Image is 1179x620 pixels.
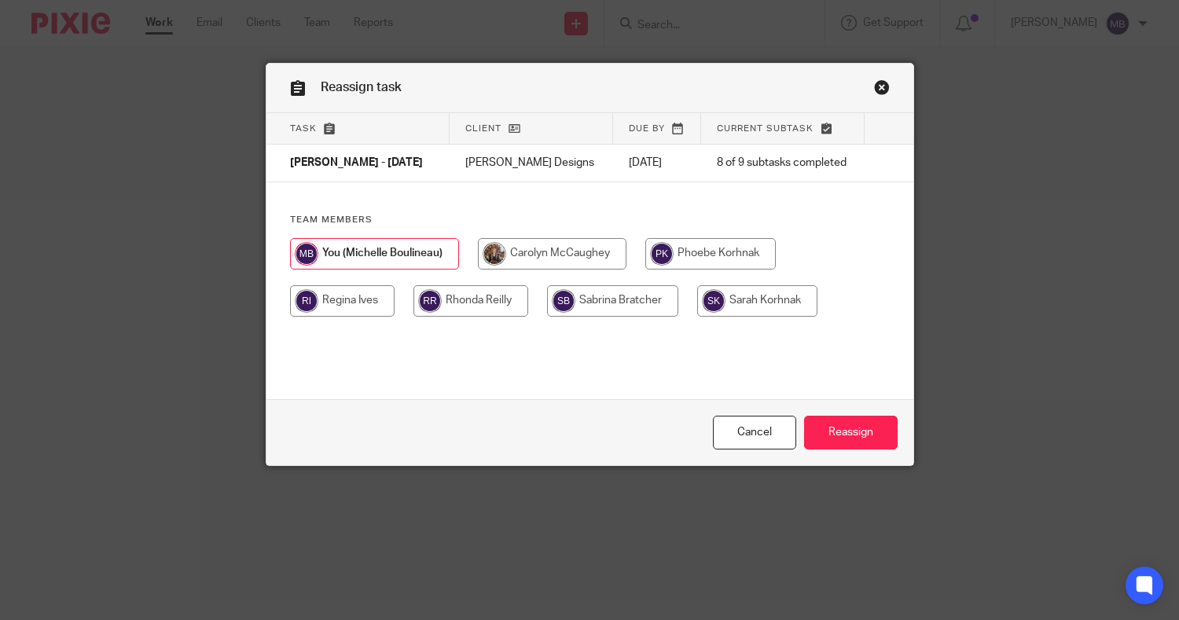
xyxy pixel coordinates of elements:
input: Reassign [804,416,898,449]
a: Close this dialog window [713,416,796,449]
span: Reassign task [321,81,402,94]
p: [DATE] [629,155,685,171]
span: Current subtask [717,124,814,133]
td: 8 of 9 subtasks completed [701,145,865,182]
span: [PERSON_NAME] - [DATE] [290,158,423,169]
a: Close this dialog window [874,79,890,101]
p: [PERSON_NAME] Designs [465,155,597,171]
span: Task [290,124,317,133]
h4: Team members [290,214,890,226]
span: Client [465,124,501,133]
span: Due by [629,124,665,133]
